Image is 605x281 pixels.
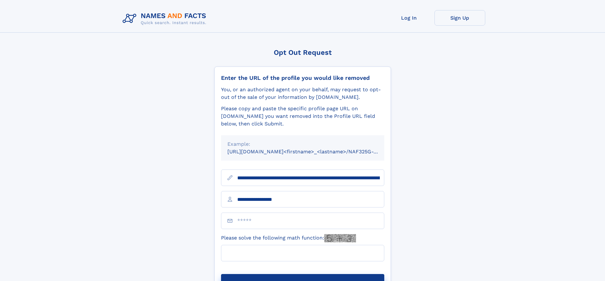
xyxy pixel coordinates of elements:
[221,234,356,242] label: Please solve the following math function:
[221,86,384,101] div: You, or an authorized agent on your behalf, may request to opt-out of the sale of your informatio...
[221,74,384,81] div: Enter the URL of the profile you would like removed
[120,10,212,27] img: Logo Names and Facts
[214,48,391,56] div: Opt Out Request
[227,140,378,148] div: Example:
[221,105,384,128] div: Please copy and paste the specific profile page URL on [DOMAIN_NAME] you want removed into the Pr...
[227,149,396,155] small: [URL][DOMAIN_NAME]<firstname>_<lastname>/NAF325G-xxxxxxxx
[384,10,434,26] a: Log In
[434,10,485,26] a: Sign Up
